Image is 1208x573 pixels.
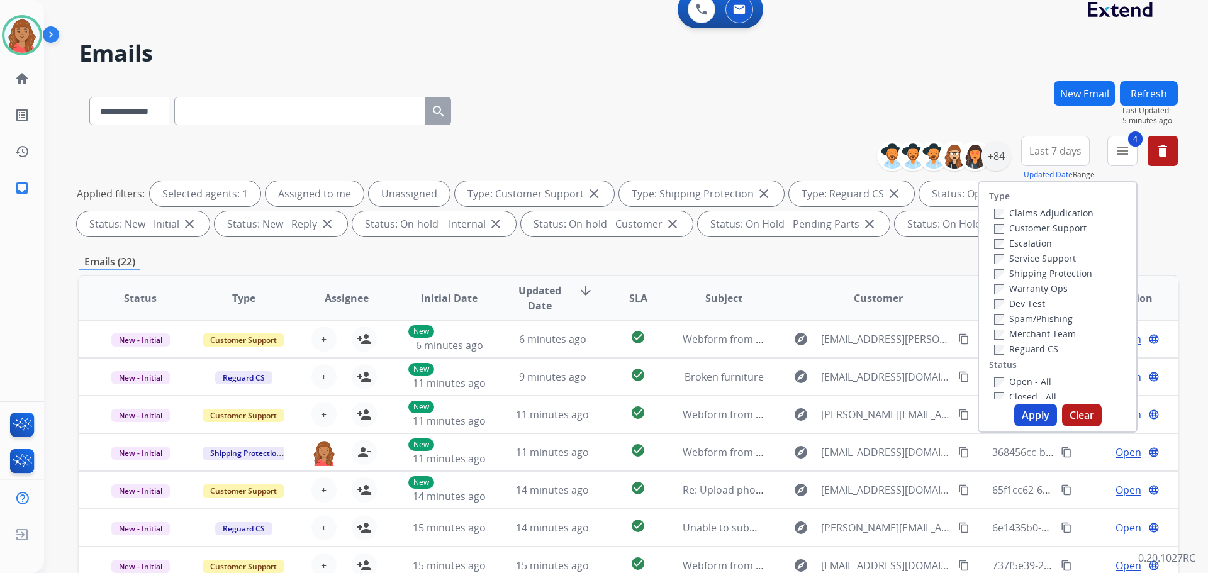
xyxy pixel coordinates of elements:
[994,377,1004,387] input: Open - All
[79,254,140,270] p: Emails (22)
[630,518,646,533] mat-icon: check_circle
[14,71,30,86] mat-icon: home
[793,445,808,460] mat-icon: explore
[413,376,486,390] span: 11 minutes ago
[357,407,372,422] mat-icon: person_add
[994,224,1004,234] input: Customer Support
[619,181,784,206] div: Type: Shipping Protection
[793,558,808,573] mat-icon: explore
[1120,81,1178,106] button: Refresh
[994,282,1068,294] label: Warranty Ops
[994,239,1004,249] input: Escalation
[919,181,1043,206] div: Status: Open - All
[1122,106,1178,116] span: Last Updated:
[793,407,808,422] mat-icon: explore
[321,331,327,347] span: +
[516,445,589,459] span: 11 minutes ago
[4,18,40,53] img: avatar
[895,211,1063,236] div: Status: On Hold - Servicers
[992,521,1188,535] span: 6e1435b0-00d5-416e-8795-73765dc5b745
[215,371,272,384] span: Reguard CS
[821,482,951,498] span: [EMAIL_ADDRESS][DOMAIN_NAME]
[111,333,170,347] span: New - Initial
[1061,447,1072,458] mat-icon: content_copy
[989,190,1010,203] label: Type
[150,181,260,206] div: Selected agents: 1
[1061,522,1072,533] mat-icon: content_copy
[357,520,372,535] mat-icon: person_add
[1148,409,1160,420] mat-icon: language
[630,443,646,458] mat-icon: check_circle
[683,408,1124,421] span: Webform from [PERSON_NAME][EMAIL_ADDRESS][PERSON_NAME][DOMAIN_NAME] on [DATE]
[705,291,742,306] span: Subject
[203,484,284,498] span: Customer Support
[1116,482,1141,498] span: Open
[1054,81,1115,106] button: New Email
[992,483,1180,497] span: 65f1cc62-6b24-4dac-aaf0-9180a044c53d
[994,392,1004,403] input: Closed - All
[793,482,808,498] mat-icon: explore
[698,211,890,236] div: Status: On Hold - Pending Parts
[1148,522,1160,533] mat-icon: language
[992,445,1186,459] span: 368456cc-be1a-4e45-96e3-7dce8d886826
[958,333,970,345] mat-icon: content_copy
[958,409,970,420] mat-icon: content_copy
[357,558,372,573] mat-icon: person_add
[958,371,970,382] mat-icon: content_copy
[369,181,450,206] div: Unassigned
[994,376,1051,387] label: Open - All
[408,401,434,413] p: New
[111,560,170,573] span: New - Initial
[321,520,327,535] span: +
[994,207,1093,219] label: Claims Adjudication
[994,209,1004,219] input: Claims Adjudication
[232,291,255,306] span: Type
[994,284,1004,294] input: Warranty Ops
[854,291,903,306] span: Customer
[630,405,646,420] mat-icon: check_circle
[958,484,970,496] mat-icon: content_copy
[821,369,951,384] span: [EMAIL_ADDRESS][DOMAIN_NAME]
[1021,136,1090,166] button: Last 7 days
[14,144,30,159] mat-icon: history
[793,331,808,347] mat-icon: explore
[821,331,951,347] span: [EMAIL_ADDRESS][PERSON_NAME][DOMAIN_NAME]
[958,522,970,533] mat-icon: content_copy
[994,313,1073,325] label: Spam/Phishing
[685,370,764,384] span: Broken furniture
[1029,148,1082,153] span: Last 7 days
[352,211,516,236] div: Status: On-hold – Internal
[311,515,337,540] button: +
[1148,484,1160,496] mat-icon: language
[862,216,877,231] mat-icon: close
[793,520,808,535] mat-icon: explore
[203,447,289,460] span: Shipping Protection
[1024,170,1073,180] button: Updated Date
[311,402,337,427] button: +
[215,522,272,535] span: Reguard CS
[1128,131,1143,147] span: 4
[421,291,478,306] span: Initial Date
[789,181,914,206] div: Type: Reguard CS
[992,559,1181,572] span: 737f5e39-2532-421b-b200-74feab3802fd
[431,104,446,119] mat-icon: search
[630,556,646,571] mat-icon: check_circle
[408,476,434,489] p: New
[821,520,951,535] span: [PERSON_NAME][EMAIL_ADDRESS][PERSON_NAME][DOMAIN_NAME]
[311,440,337,466] img: agent-avatar
[111,409,170,422] span: New - Initial
[488,216,503,231] mat-icon: close
[683,445,968,459] span: Webform from [EMAIL_ADDRESS][DOMAIN_NAME] on [DATE]
[1148,447,1160,458] mat-icon: language
[357,482,372,498] mat-icon: person_add
[886,186,902,201] mat-icon: close
[512,283,569,313] span: Updated Date
[630,330,646,345] mat-icon: check_circle
[357,369,372,384] mat-icon: person_add
[266,181,364,206] div: Assigned to me
[320,216,335,231] mat-icon: close
[519,370,586,384] span: 9 minutes ago
[1116,445,1141,460] span: Open
[516,559,589,572] span: 15 minutes ago
[1024,169,1095,180] span: Range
